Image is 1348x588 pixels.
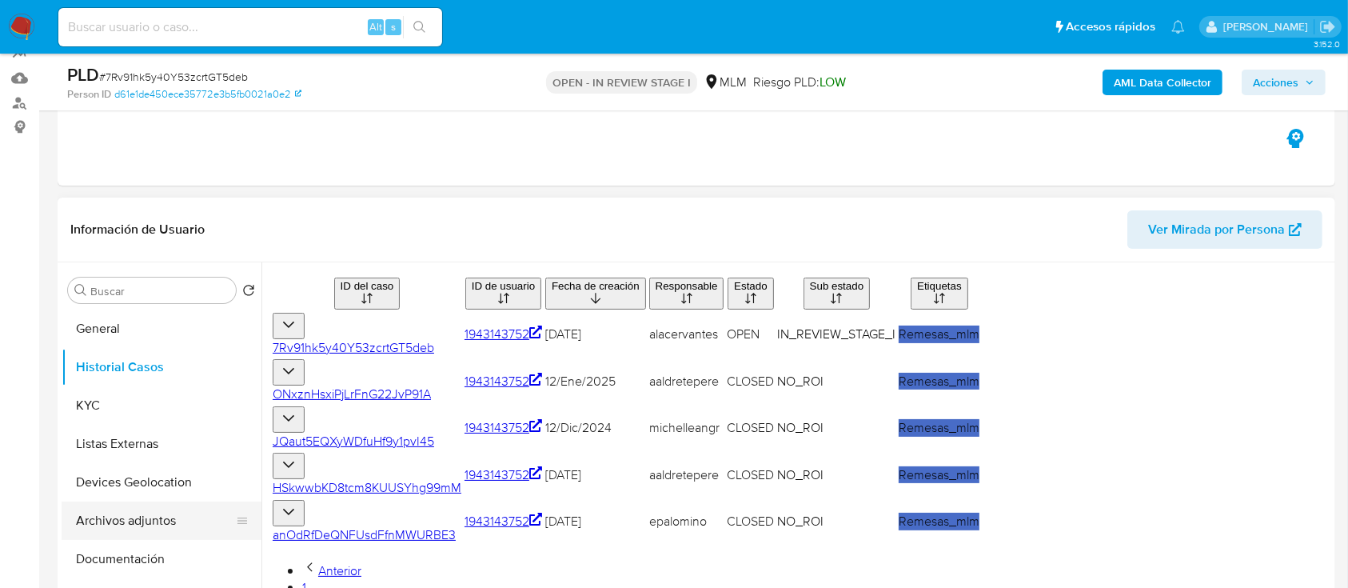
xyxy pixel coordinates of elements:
[1314,38,1340,50] span: 3.152.0
[62,386,261,425] button: KYC
[1253,70,1298,95] span: Acciones
[58,17,442,38] input: Buscar usuario o caso...
[114,87,301,102] a: d61e1de450ece35772e3b5fb0021a0e2
[242,284,255,302] button: Volver al orden por defecto
[70,222,205,238] h1: Información de Usuario
[1066,18,1155,35] span: Accesos rápidos
[1223,19,1314,34] p: alan.cervantesmartinez@mercadolibre.com.mx
[391,19,396,34] span: s
[99,69,248,85] span: # 7Rv91hk5y40Y53zcrtGT5deb
[753,74,846,91] span: Riesgo PLD:
[62,540,261,578] button: Documentación
[62,348,261,386] button: Historial Casos
[369,19,382,34] span: Alt
[546,71,697,94] p: OPEN - IN REVIEW STAGE I
[1127,210,1322,249] button: Ver Mirada por Persona
[62,463,261,502] button: Devices Geolocation
[1242,70,1326,95] button: Acciones
[1319,18,1336,35] a: Salir
[1148,210,1285,249] span: Ver Mirada por Persona
[1103,70,1222,95] button: AML Data Collector
[67,87,111,102] b: Person ID
[62,310,261,348] button: General
[820,73,846,91] span: LOW
[90,284,229,298] input: Buscar
[62,502,249,540] button: Archivos adjuntos
[62,425,261,463] button: Listas Externas
[67,62,99,87] b: PLD
[74,284,87,297] button: Buscar
[403,16,436,38] button: search-icon
[704,74,747,91] div: MLM
[1171,20,1185,34] a: Notificaciones
[1114,70,1211,95] b: AML Data Collector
